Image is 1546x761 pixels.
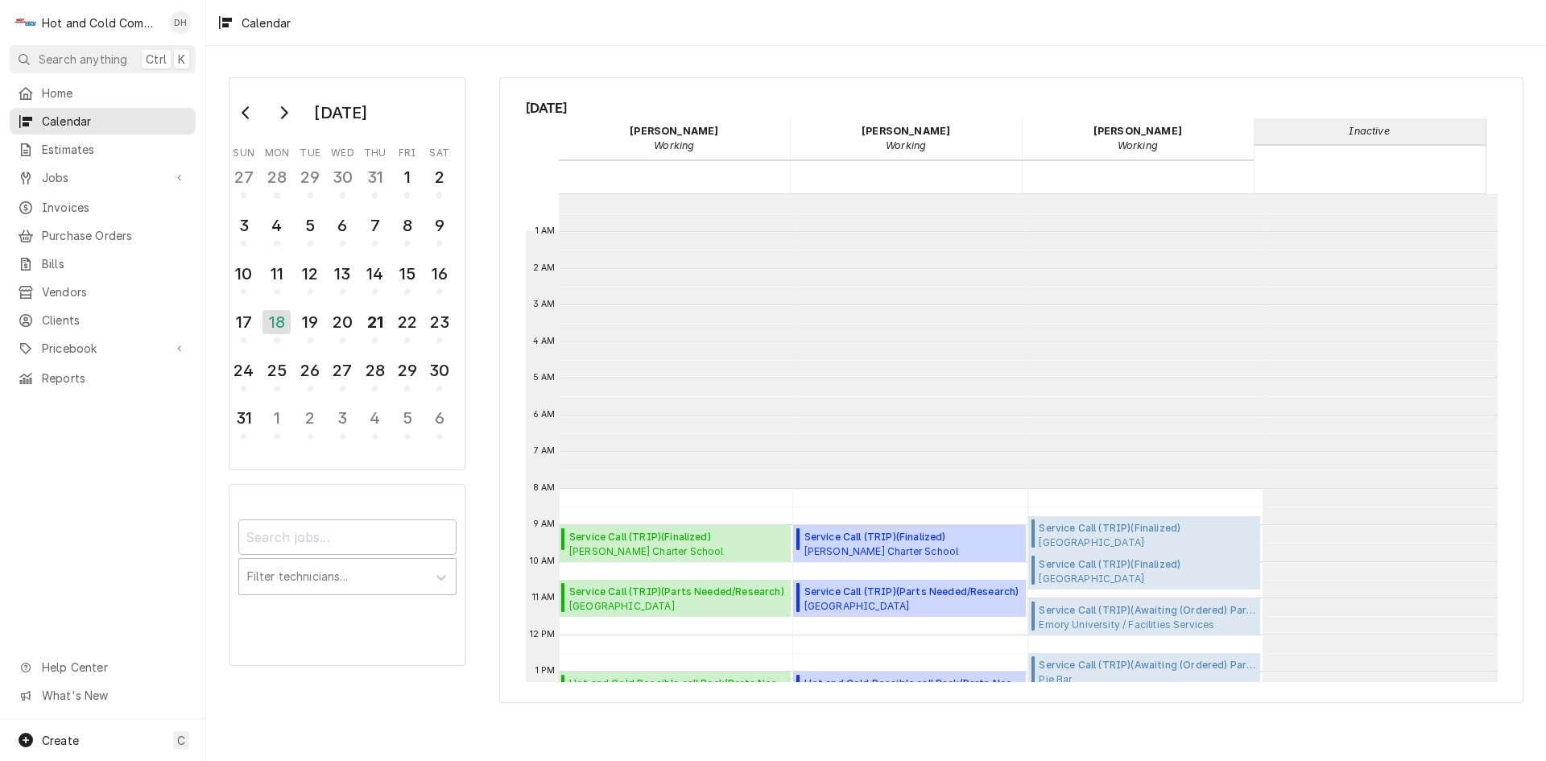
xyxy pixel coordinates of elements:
[395,213,420,238] div: 8
[362,358,387,383] div: 28
[427,310,452,334] div: 23
[793,672,1026,709] div: [Service] Hot and Cold Possible call Back Oglethorpe University Dining, Atlanta, ga ID: JOB-948 S...
[1039,618,1255,631] span: Emory University / Facilities Services WMRB LAB [STREET_ADDRESS][PERSON_NAME]
[42,312,188,329] span: Clients
[10,164,196,191] a: Go to Jobs
[569,599,786,612] span: [GEOGRAPHIC_DATA] Dining, [GEOGRAPHIC_DATA], [GEOGRAPHIC_DATA]
[39,51,127,68] span: Search anything
[395,310,420,334] div: 22
[569,544,786,557] span: [PERSON_NAME] Charter School High School / [STREET_ADDRESS][PERSON_NAME]
[1349,125,1389,137] em: Inactive
[793,580,1026,617] div: [Service] Service Call (TRIP) Oglethorpe University Dining, Atlanta, ga ID: JOB-955 Status: Parts...
[42,283,188,300] span: Vendors
[804,530,1021,544] span: Service Call (TRIP) ( Finalized )
[267,100,300,126] button: Go to next month
[42,169,163,186] span: Jobs
[793,525,1026,562] div: [Service] Service Call (TRIP) Charles Drew Charter School High School / 300 Eva Davis Way SE, Atl...
[1039,521,1216,536] span: Service Call (TRIP) ( Finalized )
[391,141,424,160] th: Friday
[1039,536,1216,548] span: [GEOGRAPHIC_DATA] [STREET_ADDRESS][PERSON_NAME]
[10,682,196,709] a: Go to What's New
[42,370,188,387] span: Reports
[14,11,37,34] div: H
[804,676,1021,691] span: Hot and Cold Possible call Back ( Parts Needed/Research )
[526,555,560,568] span: 10 AM
[1028,552,1261,589] div: Service Call (TRIP)(Finalized)[GEOGRAPHIC_DATA][STREET_ADDRESS][PERSON_NAME]
[264,406,289,430] div: 1
[559,118,791,159] div: Daryl Harris - Working
[559,525,792,562] div: [Service] Service Call (TRIP) Charles Drew Charter School High School / 300 Eva Davis Way SE, Atl...
[529,518,560,531] span: 9 AM
[1118,139,1158,151] em: Working
[886,139,926,151] em: Working
[298,310,323,334] div: 19
[330,358,355,383] div: 27
[559,525,792,562] div: Service Call (TRIP)(Finalized)[PERSON_NAME] Charter SchoolHigh School / [STREET_ADDRESS][PERSON_N...
[177,732,185,749] span: C
[10,194,196,221] a: Invoices
[530,445,560,457] span: 7 AM
[10,654,196,680] a: Go to Help Center
[793,672,1026,709] div: Hot and Cold Possible call Back(Parts Needed/Research)[GEOGRAPHIC_DATA]Dining, [GEOGRAPHIC_DATA],...
[42,734,79,747] span: Create
[529,408,560,421] span: 6 AM
[1039,658,1255,672] span: Service Call (TRIP) ( Awaiting (Ordered) Parts )
[529,262,560,275] span: 2 AM
[531,664,560,677] span: 1 PM
[1022,118,1254,159] div: Jason Thomason - Working
[330,406,355,430] div: 3
[260,141,294,160] th: Monday
[1093,125,1182,137] strong: [PERSON_NAME]
[10,335,196,362] a: Go to Pricebook
[14,11,37,34] div: Hot and Cold Commercial Kitchens, Inc.'s Avatar
[1028,516,1261,553] div: Service Call (TRIP)(Finalized)[GEOGRAPHIC_DATA][STREET_ADDRESS][PERSON_NAME]
[804,585,1021,599] span: Service Call (TRIP) ( Parts Needed/Research )
[146,51,167,68] span: Ctrl
[1028,552,1261,589] div: [Service] Service Call (TRIP) Hampton Inn 116 Clairmont Ave., Decatur, GA 30030 ID: JOB-855 Statu...
[42,687,186,704] span: What's New
[169,11,192,34] div: Daryl Harris's Avatar
[330,310,355,334] div: 20
[42,199,188,216] span: Invoices
[559,672,792,709] div: [Service] Hot and Cold Possible call Back Oglethorpe University Dining, Atlanta, ga ID: JOB-948 S...
[1039,557,1216,572] span: Service Call (TRIP) ( Finalized )
[427,406,452,430] div: 6
[229,77,465,470] div: Calendar Day Picker
[231,262,256,286] div: 10
[229,484,465,666] div: Calendar Filters
[169,11,192,34] div: DH
[499,77,1523,703] div: Calendar Calendar
[10,250,196,277] a: Bills
[330,165,355,189] div: 30
[569,530,786,544] span: Service Call (TRIP) ( Finalized )
[427,213,452,238] div: 9
[42,340,163,357] span: Pricebook
[1039,572,1216,585] span: [GEOGRAPHIC_DATA] [STREET_ADDRESS][PERSON_NAME]
[231,358,256,383] div: 24
[294,141,326,160] th: Tuesday
[1254,118,1486,143] div: undefined - Inactive
[298,358,323,383] div: 26
[559,580,792,617] div: Service Call (TRIP)(Parts Needed/Research)[GEOGRAPHIC_DATA]Dining, [GEOGRAPHIC_DATA], [GEOGRAPHIC...
[790,118,1022,159] div: David Harris - Working
[654,139,694,151] em: Working
[228,141,260,160] th: Sunday
[793,525,1026,562] div: Service Call (TRIP)(Finalized)[PERSON_NAME] Charter SchoolHigh School / [STREET_ADDRESS][PERSON_N...
[298,213,323,238] div: 5
[42,14,160,31] div: Hot and Cold Commercial Kitchens, Inc.
[362,165,387,189] div: 31
[427,165,452,189] div: 2
[1028,598,1261,635] div: Service Call (TRIP)(Awaiting (Ordered) Parts)Emory University / Facilities ServicesWMRB LAB [STRE...
[362,406,387,430] div: 4
[42,659,186,676] span: Help Center
[526,97,1498,118] span: [DATE]
[1028,516,1261,553] div: [Service] Service Call (TRIP) Hampton Inn 116 Clairmont Ave., Decatur, GA 30030 ID: JOB-840 Statu...
[330,262,355,286] div: 13
[529,335,560,348] span: 4 AM
[10,222,196,249] a: Purchase Orders
[569,585,786,599] span: Service Call (TRIP) ( Parts Needed/Research )
[427,358,452,383] div: 30
[804,544,1021,557] span: [PERSON_NAME] Charter School High School / [STREET_ADDRESS][PERSON_NAME]
[298,406,323,430] div: 2
[298,262,323,286] div: 12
